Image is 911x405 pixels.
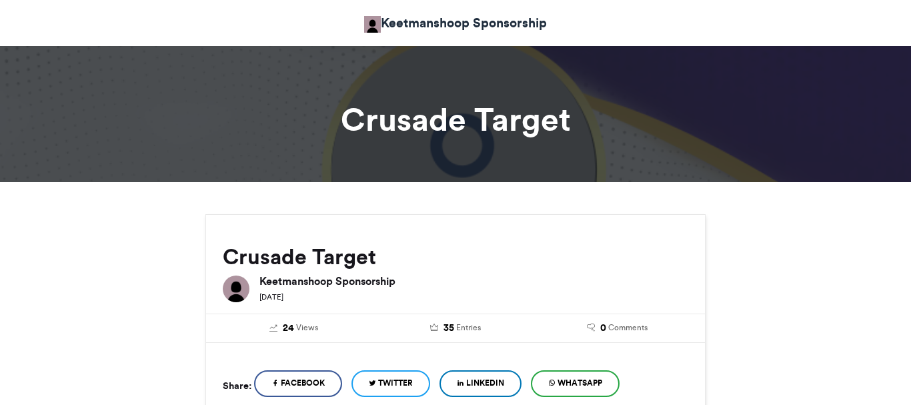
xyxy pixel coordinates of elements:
span: 0 [600,321,606,336]
a: LinkedIn [439,370,522,397]
a: Facebook [254,370,342,397]
h5: Share: [223,377,251,394]
span: Facebook [281,377,325,389]
h2: Crusade Target [223,245,688,269]
span: 35 [443,321,454,336]
img: Keetmanshoop Sponsorship [364,16,381,33]
a: 24 Views [223,321,365,336]
a: Twitter [351,370,430,397]
span: Comments [608,322,648,334]
span: WhatsApp [558,377,602,389]
a: Keetmanshoop Sponsorship [364,13,547,33]
a: 35 Entries [385,321,527,336]
span: Twitter [378,377,413,389]
h1: Crusade Target [85,103,826,135]
span: LinkedIn [466,377,504,389]
span: 24 [283,321,294,336]
h6: Keetmanshoop Sponsorship [259,276,688,286]
a: 0 Comments [546,321,688,336]
span: Entries [456,322,481,334]
img: Keetmanshoop Sponsorship [223,276,249,302]
span: Views [296,322,318,334]
small: [DATE] [259,292,283,302]
a: WhatsApp [531,370,620,397]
